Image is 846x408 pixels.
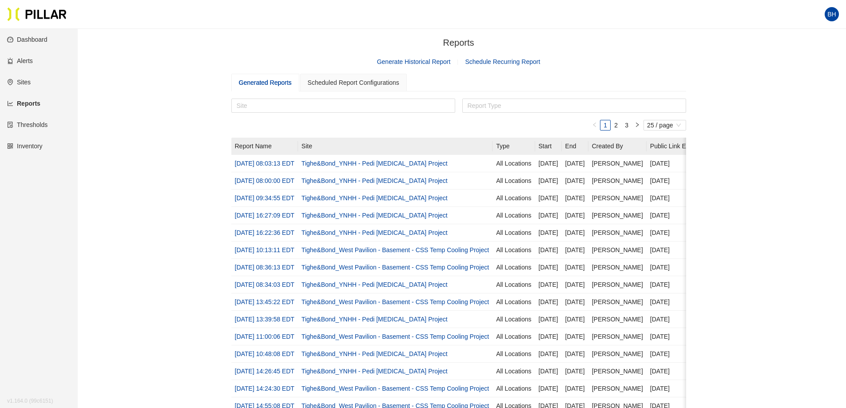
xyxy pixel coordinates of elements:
[562,345,588,363] td: [DATE]
[562,328,588,345] td: [DATE]
[588,155,647,172] td: [PERSON_NAME]
[535,190,562,207] td: [DATE]
[493,345,535,363] td: All Locations
[562,276,588,293] td: [DATE]
[647,345,728,363] td: [DATE]
[535,224,562,242] td: [DATE]
[647,120,682,130] span: 25 / page
[562,311,588,328] td: [DATE]
[589,120,600,131] li: Previous Page
[647,328,728,345] td: [DATE]
[535,138,562,155] th: Start
[535,345,562,363] td: [DATE]
[235,350,294,357] a: [DATE] 10:48:08 EDT
[302,212,448,219] a: Tighe&Bond_YNHH - Pedi [MEDICAL_DATA] Project
[588,172,647,190] td: [PERSON_NAME]
[302,160,448,167] a: Tighe&Bond_YNHH - Pedi [MEDICAL_DATA] Project
[493,363,535,380] td: All Locations
[647,276,728,293] td: [DATE]
[647,190,728,207] td: [DATE]
[588,242,647,259] td: [PERSON_NAME]
[493,207,535,224] td: All Locations
[235,333,294,340] a: [DATE] 11:00:06 EDT
[493,224,535,242] td: All Locations
[647,293,728,311] td: [DATE]
[235,385,294,392] a: [DATE] 14:24:30 EDT
[535,380,562,397] td: [DATE]
[622,120,632,130] a: 3
[443,38,474,48] span: Reports
[632,120,643,131] li: Next Page
[493,311,535,328] td: All Locations
[562,138,588,155] th: End
[235,177,294,184] a: [DATE] 08:00:00 EDT
[377,58,451,65] a: Generate Historical Report
[7,121,48,128] a: exceptionThresholds
[235,160,294,167] a: [DATE] 08:03:13 EDT
[562,207,588,224] td: [DATE]
[535,276,562,293] td: [DATE]
[493,190,535,207] td: All Locations
[588,207,647,224] td: [PERSON_NAME]
[493,259,535,276] td: All Locations
[588,138,647,155] th: Created By
[493,155,535,172] td: All Locations
[302,177,448,184] a: Tighe&Bond_YNHH - Pedi [MEDICAL_DATA] Project
[235,281,294,288] a: [DATE] 08:34:03 EDT
[588,259,647,276] td: [PERSON_NAME]
[588,345,647,363] td: [PERSON_NAME]
[298,138,493,155] th: Site
[647,242,728,259] td: [DATE]
[635,122,640,127] span: right
[308,78,399,87] div: Scheduled Report Configurations
[302,385,489,392] a: Tighe&Bond_West Pavilion - Basement - CSS Temp Cooling Project
[302,229,448,236] a: Tighe&Bond_YNHH - Pedi [MEDICAL_DATA] Project
[302,316,448,323] a: Tighe&Bond_YNHH - Pedi [MEDICAL_DATA] Project
[643,120,686,131] div: Page Size
[235,264,294,271] a: [DATE] 08:36:13 EDT
[302,333,489,340] a: Tighe&Bond_West Pavilion - Basement - CSS Temp Cooling Project
[562,242,588,259] td: [DATE]
[7,79,31,86] a: environmentSites
[493,276,535,293] td: All Locations
[562,259,588,276] td: [DATE]
[239,78,292,87] div: Generated Reports
[235,212,294,219] a: [DATE] 16:27:09 EDT
[647,155,728,172] td: [DATE]
[647,259,728,276] td: [DATE]
[647,138,728,155] th: Public Link Expiration Date
[235,298,294,305] a: [DATE] 13:45:22 EDT
[588,293,647,311] td: [PERSON_NAME]
[535,328,562,345] td: [DATE]
[621,120,632,131] li: 3
[7,7,67,21] img: Pillar Technologies
[562,172,588,190] td: [DATE]
[588,380,647,397] td: [PERSON_NAME]
[302,298,489,305] a: Tighe&Bond_West Pavilion - Basement - CSS Temp Cooling Project
[535,155,562,172] td: [DATE]
[235,246,294,254] a: [DATE] 10:13:11 EDT
[647,363,728,380] td: [DATE]
[535,242,562,259] td: [DATE]
[493,242,535,259] td: All Locations
[562,224,588,242] td: [DATE]
[493,328,535,345] td: All Locations
[592,122,597,127] span: left
[235,194,294,202] a: [DATE] 09:34:55 EDT
[589,120,600,131] button: left
[562,293,588,311] td: [DATE]
[562,190,588,207] td: [DATE]
[302,350,448,357] a: Tighe&Bond_YNHH - Pedi [MEDICAL_DATA] Project
[647,224,728,242] td: [DATE]
[493,172,535,190] td: All Locations
[535,172,562,190] td: [DATE]
[611,120,621,131] li: 2
[235,229,294,236] a: [DATE] 16:22:36 EDT
[588,328,647,345] td: [PERSON_NAME]
[632,120,643,131] button: right
[647,311,728,328] td: [DATE]
[7,57,33,64] a: alertAlerts
[588,224,647,242] td: [PERSON_NAME]
[588,190,647,207] td: [PERSON_NAME]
